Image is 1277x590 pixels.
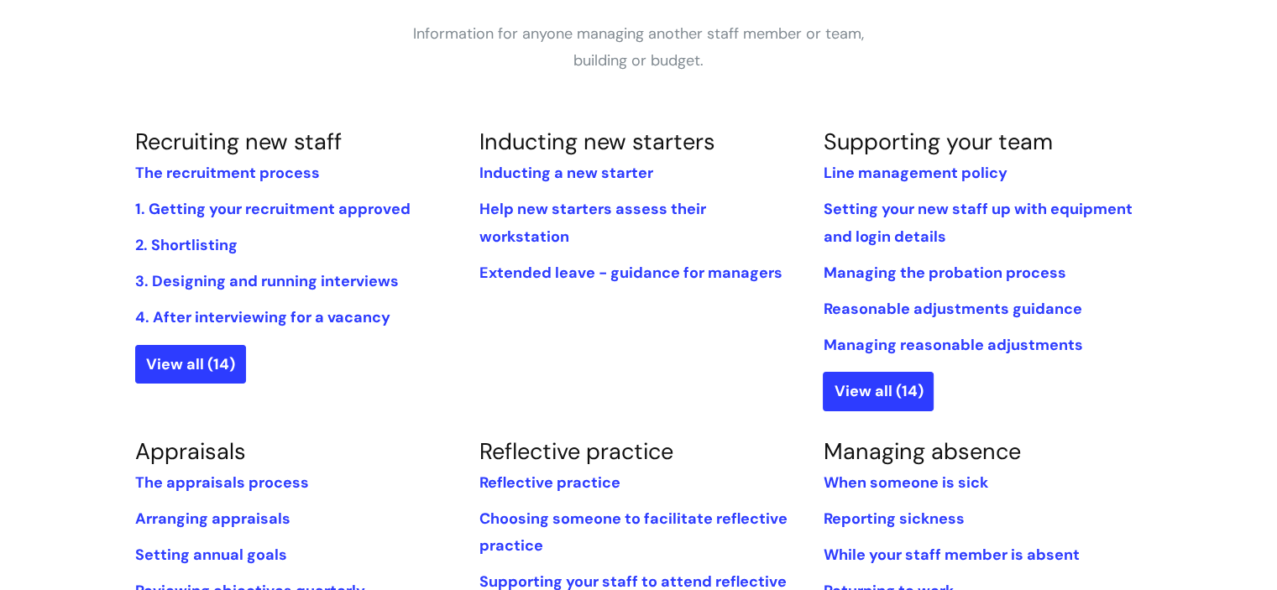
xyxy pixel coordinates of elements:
[479,509,787,556] a: Choosing someone to facilitate reflective practice
[479,127,714,156] a: Inducting new starters
[135,509,290,529] a: Arranging appraisals
[823,299,1081,319] a: Reasonable adjustments guidance
[479,263,782,283] a: Extended leave - guidance for managers
[135,473,309,493] a: The appraisals process
[823,473,987,493] a: When someone is sick
[479,163,652,183] a: Inducting a new starter
[823,509,964,529] a: Reporting sickness
[823,335,1082,355] a: Managing reasonable adjustments
[479,473,620,493] a: Reflective practice
[823,163,1007,183] a: Line management policy
[135,436,246,466] a: Appraisals
[823,263,1065,283] a: Managing the probation process
[823,545,1079,565] a: While‌ ‌your‌ ‌staff‌ ‌member‌ ‌is‌ ‌absent‌
[479,199,705,246] a: Help new starters assess their workstation
[135,545,287,565] a: Setting annual goals
[479,436,673,466] a: Reflective practice
[135,235,238,255] a: 2. Shortlisting
[823,436,1020,466] a: Managing absence
[823,199,1132,246] a: Setting your new staff up with equipment and login details
[135,163,320,183] a: The recruitment process
[135,271,399,291] a: 3. Designing and running interviews
[823,127,1052,156] a: Supporting your team
[135,127,342,156] a: Recruiting new staff
[135,307,390,327] a: 4. After interviewing for a vacancy
[823,372,934,410] a: View all (14)
[387,20,891,75] p: Information for anyone managing another staff member or team, building or budget.
[135,345,246,384] a: View all (14)
[135,199,411,219] a: 1. Getting your recruitment approved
